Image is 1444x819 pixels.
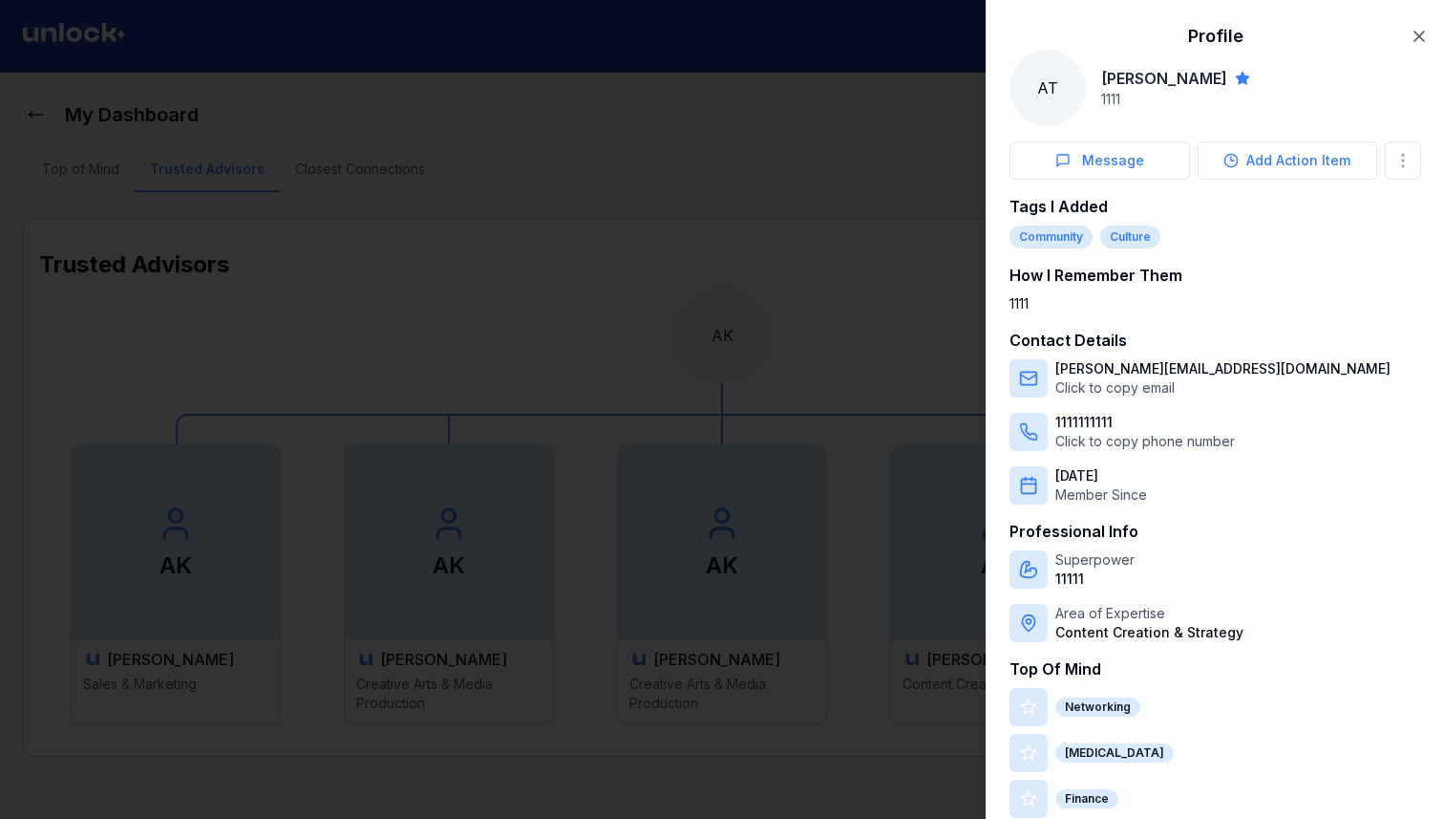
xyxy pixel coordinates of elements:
[1009,226,1093,248] div: Community
[1055,378,1391,398] p: Click to copy email
[1009,520,1421,543] h3: Professional Info
[1009,294,1421,313] div: 1111
[1101,67,1227,90] h2: [PERSON_NAME]
[1055,698,1140,717] div: Networking
[1055,432,1235,451] p: Click to copy phone number
[1055,623,1243,642] p: Content Creation & Strategy
[1055,744,1174,763] div: [MEDICAL_DATA]
[1009,141,1190,180] button: Message
[1055,359,1391,378] p: [PERSON_NAME][EMAIL_ADDRESS][DOMAIN_NAME]
[1055,604,1243,623] p: Area of Expertise
[1100,226,1160,248] div: Culture
[1055,550,1135,570] p: Superpower
[1055,789,1118,808] div: Finance
[1055,413,1235,432] p: 1111111111
[1009,50,1086,126] span: AT
[1009,23,1421,50] h2: Profile
[1055,466,1147,485] p: [DATE]
[1009,657,1421,680] h3: Top Of Mind
[1009,264,1421,287] h3: How I Remember Them
[1198,141,1378,180] button: Add Action Item
[1009,195,1421,218] h3: Tags I Added
[1101,90,1250,109] p: 1111
[1055,485,1147,505] p: Member Since
[1055,570,1135,589] p: 11111
[1009,329,1421,352] h3: Contact Details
